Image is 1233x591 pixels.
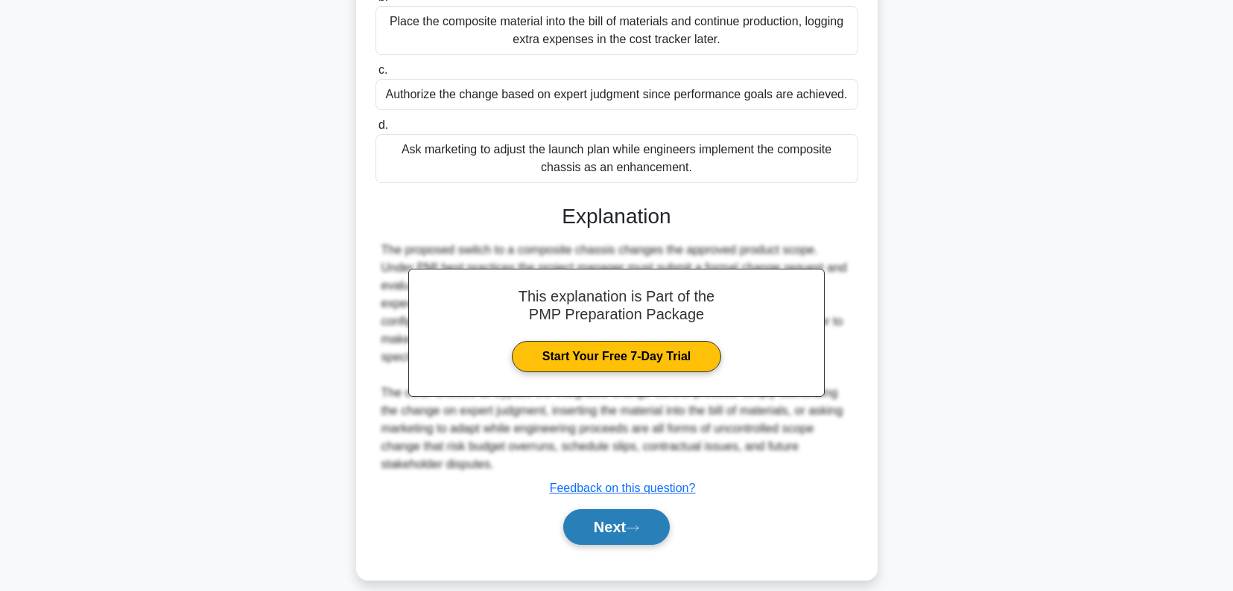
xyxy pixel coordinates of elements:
h3: Explanation [384,204,849,229]
div: Ask marketing to adjust the launch plan while engineers implement the composite chassis as an enh... [375,134,858,183]
div: Authorize the change based on expert judgment since performance goals are achieved. [375,79,858,110]
a: Feedback on this question? [550,482,696,494]
div: Place the composite material into the bill of materials and continue production, logging extra ex... [375,6,858,55]
span: c. [378,63,387,76]
button: Next [563,509,670,545]
div: The proposed switch to a composite chassis changes the approved product scope. Under PMI best pra... [381,241,852,473]
a: Start Your Free 7-Day Trial [512,341,721,372]
span: d. [378,118,388,131]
